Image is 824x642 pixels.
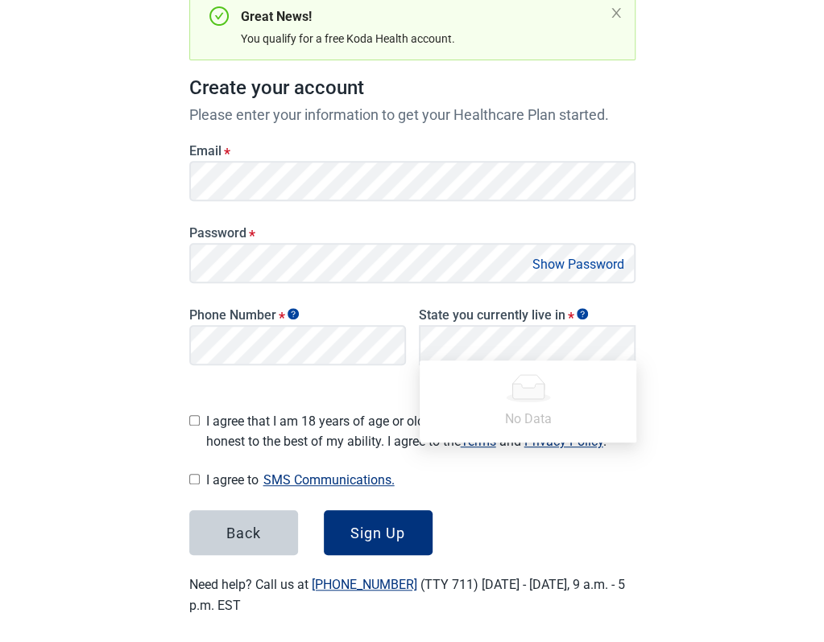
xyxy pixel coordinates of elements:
[189,577,625,612] label: Need help? Call us at (TTY 711) [DATE] - [DATE], 9 a.m. - 5 p.m. EST
[324,510,433,555] button: Sign Up
[206,411,636,451] span: I agree that I am 18 years of age or older and all of my responses are honest to the best of my a...
[288,308,299,319] span: Show tooltip
[209,6,229,26] span: check-circle
[577,308,588,319] span: Show tooltip
[350,525,405,541] div: Sign Up
[189,510,298,555] button: Back
[189,307,406,323] label: Phone Number
[259,469,400,491] button: Show SMS communications details
[610,6,623,19] button: close
[189,225,636,241] label: Password
[206,469,636,491] span: I agree to
[241,9,312,24] strong: Great News!
[528,253,629,275] button: Show Password
[226,525,261,541] div: Back
[241,30,603,47] div: You qualify for a free Koda Health account.
[189,143,636,158] label: Email
[189,73,636,104] h1: Create your account
[312,577,417,592] a: [PHONE_NUMBER]
[189,104,636,126] p: Please enter your information to get your Healthcare Plan started.
[419,307,636,323] label: State you currently live in
[429,409,627,429] div: No Data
